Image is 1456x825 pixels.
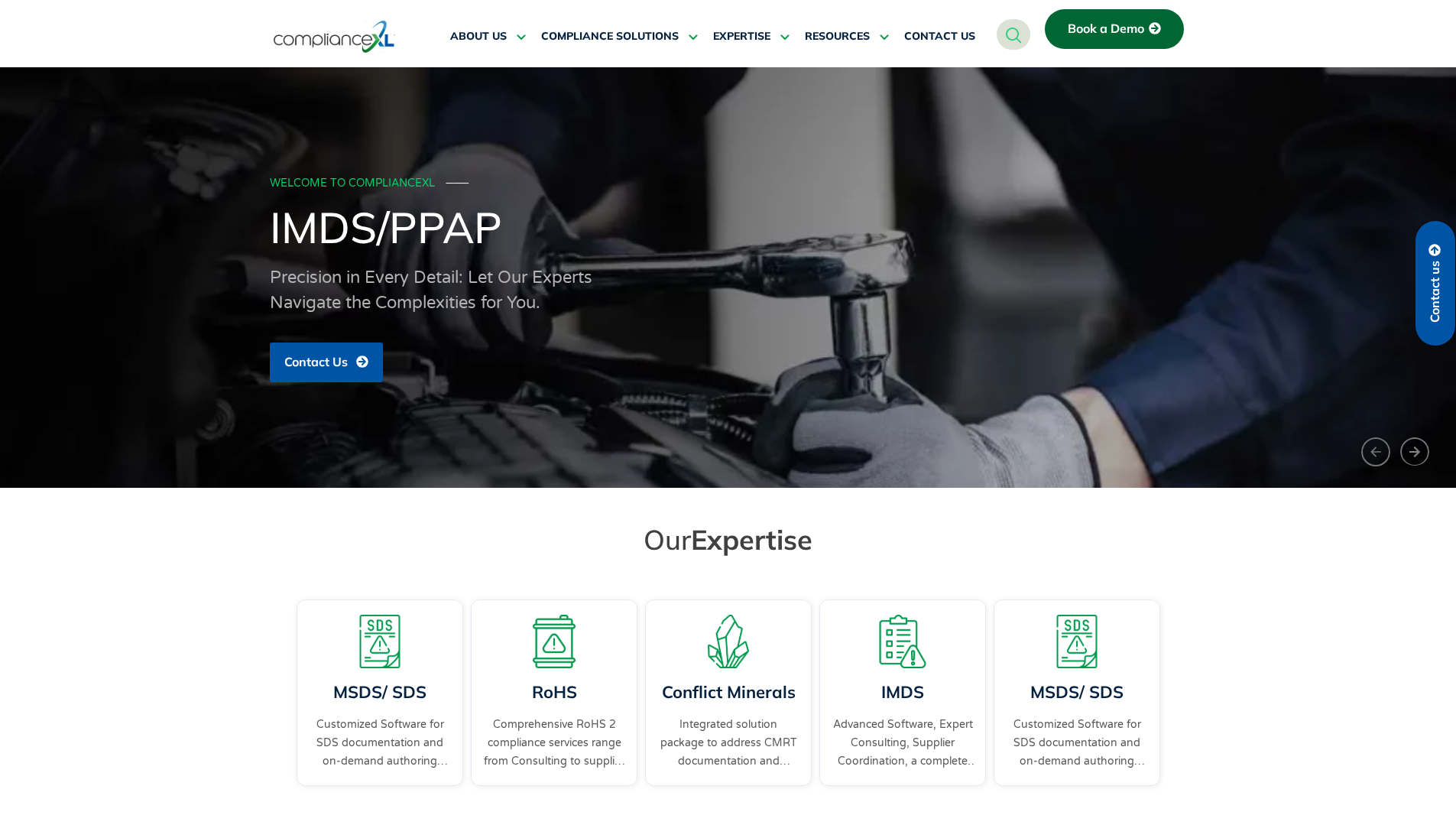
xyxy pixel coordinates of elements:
div: 4 / 4 [293,596,467,820]
a: Conflict Minerals [661,681,795,703]
span: COMPLIANCE SOLUTIONS [541,30,679,44]
a: MSDS/ SDS [333,681,426,703]
span: ─── [446,177,469,190]
div: Carousel | Horizontal scrolling: Arrow Left & Right [293,596,1164,820]
span: CONTACT US [904,30,975,44]
a: Integrated solution package to address CMRT documentation and supplier engagement. [657,716,799,771]
a: Contact us [1415,221,1455,346]
div: 3 / 4 [816,596,990,820]
a: ABOUT US [450,18,526,55]
span: Contact us [1428,261,1442,323]
a: Contact Us [270,343,383,382]
h2: Our [300,522,1156,557]
div: WELCOME TO COMPLIANCEXL [270,177,1182,190]
div: 1 / 4 [467,596,641,820]
h1: IMDS/PPAP [270,201,1187,253]
a: navsearch-button [997,19,1030,50]
div: 2 / 4 [641,596,816,820]
img: A warning board with SDS displaying [353,615,407,668]
img: A warning board with SDS displaying [1050,615,1104,668]
a: RESOURCES [805,18,889,55]
a: Advanced Software, Expert Consulting, Supplier Coordination, a complete IMDS solution. [832,716,974,771]
a: IMDS [881,681,924,703]
a: Customized Software for SDS documentation and on-demand authoring services [309,716,451,771]
span: Precision in Every Detail: Let Our Experts Navigate the Complexities for You. [270,268,592,313]
a: MSDS/ SDS [1030,681,1124,703]
a: EXPERTISE [713,18,790,55]
span: EXPERTISE [713,30,770,44]
span: Contact Us [284,356,348,369]
a: Book a Demo [1045,9,1184,49]
a: COMPLIANCE SOLUTIONS [541,18,698,55]
span: ABOUT US [450,30,507,44]
a: RoHS [531,681,576,703]
img: logo-one.svg [274,19,395,54]
a: CONTACT US [904,18,975,55]
span: RESOURCES [805,30,870,44]
img: A board with a warning sign [527,615,581,668]
img: A list board with a warning [876,615,929,668]
img: A representation of minerals [702,615,755,668]
div: 4 / 4 [990,596,1164,820]
a: Comprehensive RoHS 2 compliance services range from Consulting to supplier engagement... [483,716,625,771]
a: Customized Software for SDS documentation and on-demand authoring services [1006,716,1148,771]
span: Expertise [691,522,812,557]
span: Book a Demo [1068,22,1144,36]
